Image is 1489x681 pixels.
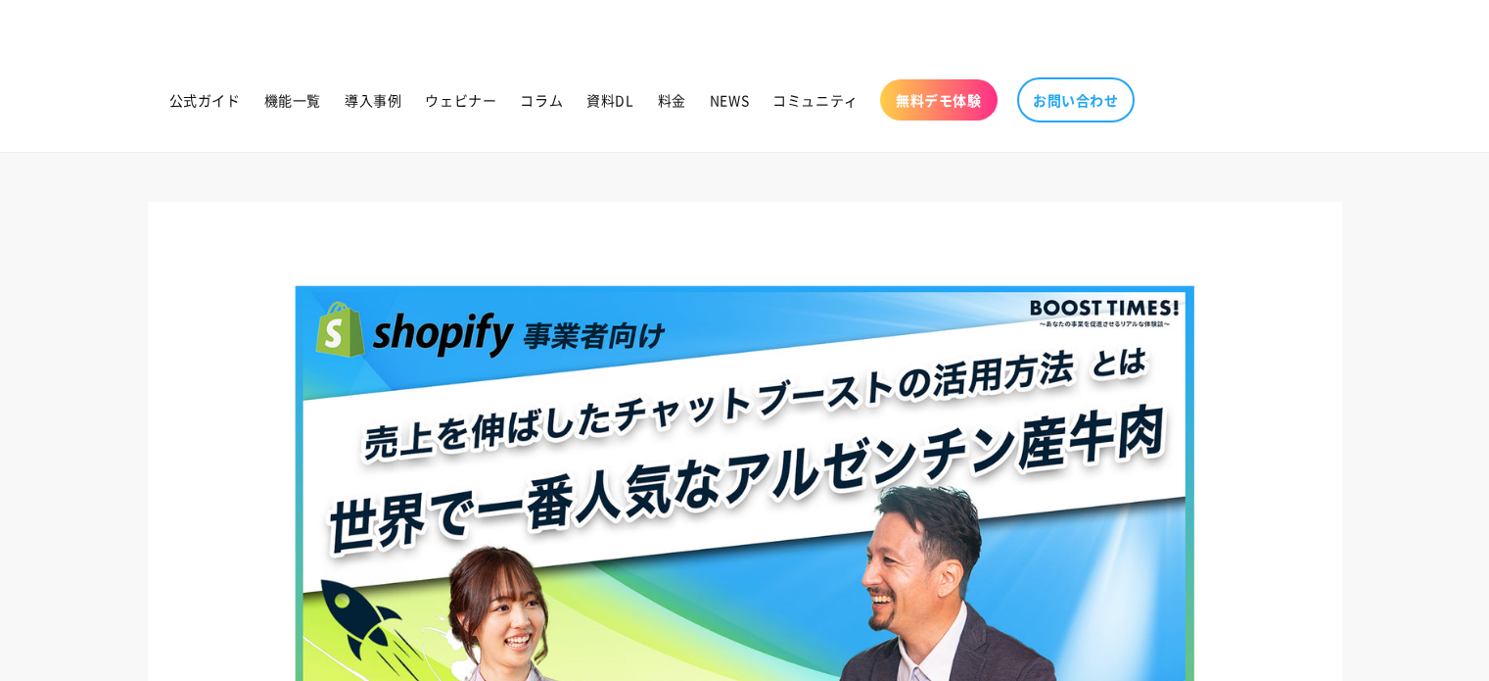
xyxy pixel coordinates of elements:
a: 公式ガイド [158,79,253,121]
a: 無料デモ体験 [880,79,998,121]
span: 公式ガイド [169,91,241,109]
a: お問い合わせ [1017,77,1135,122]
span: お問い合わせ [1033,91,1119,109]
span: コラム [520,91,563,109]
a: NEWS [698,79,761,121]
span: 導入事例 [345,91,401,109]
a: 料金 [646,79,698,121]
span: 機能一覧 [264,91,321,109]
a: 資料DL [575,79,645,121]
span: 無料デモ体験 [896,91,982,109]
span: 資料DL [586,91,633,109]
a: ウェビナー [413,79,508,121]
a: コミュニティ [761,79,870,121]
a: 導入事例 [333,79,413,121]
a: コラム [508,79,575,121]
span: 料金 [658,91,686,109]
span: ウェビナー [425,91,496,109]
span: NEWS [710,91,749,109]
span: コミュニティ [772,91,859,109]
a: 機能一覧 [253,79,333,121]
